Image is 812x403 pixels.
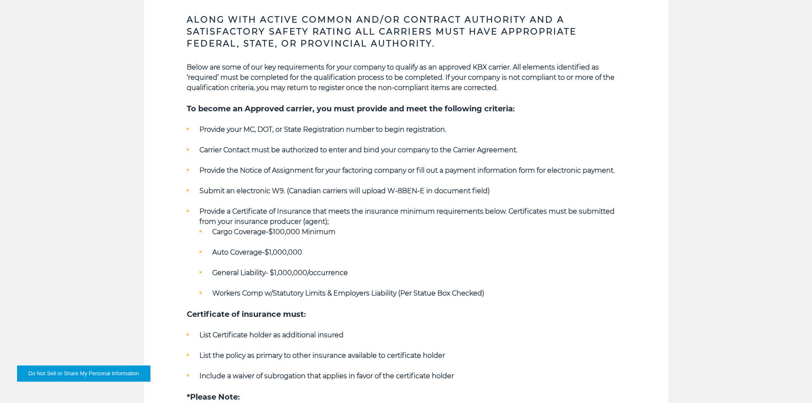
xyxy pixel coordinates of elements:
[187,103,626,114] h5: To become an Approved carrier, you must provide and meet the following criteria:
[187,14,626,49] h3: Along with Active Common and/or Contract Authority and a Satisfactory safety rating all carriers ...
[212,248,302,256] strong: Auto Coverage-$1,000,000
[199,125,446,133] strong: Provide your MC, DOT, or State Registration number to begin registration.
[187,392,240,402] strong: *Please Note:
[212,289,484,297] strong: Workers Comp w/Statutory Limits & Employers Liability (Per Statue Box Checked)
[199,207,615,226] strong: Provide a Certificate of Insurance that meets the insurance minimum requirements below. Certifica...
[212,269,348,277] strong: General Liability- $1,000,000/occurrence
[199,166,615,174] strong: Provide the Notice of Assignment for your factoring company or fill out a payment information for...
[199,331,344,339] strong: List Certificate holder as additional insured
[187,310,306,319] strong: Certificate of insurance must:
[199,187,490,195] strong: Submit an electronic W9. (Canadian carriers will upload W-8BEN-E in document field)
[17,365,150,382] button: Do Not Sell or Share My Personal Information
[212,228,335,236] strong: Cargo Coverage-$100,000 Minimum
[187,63,615,92] strong: Below are some of our key requirements for your company to qualify as an approved KBX carrier. Al...
[199,372,454,380] strong: Include a waiver of subrogation that applies in favor of the certificate holder
[199,146,517,154] strong: Carrier Contact must be authorized to enter and bind your company to the Carrier Agreement.
[199,351,445,360] strong: List the policy as primary to other insurance available to certificate holder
